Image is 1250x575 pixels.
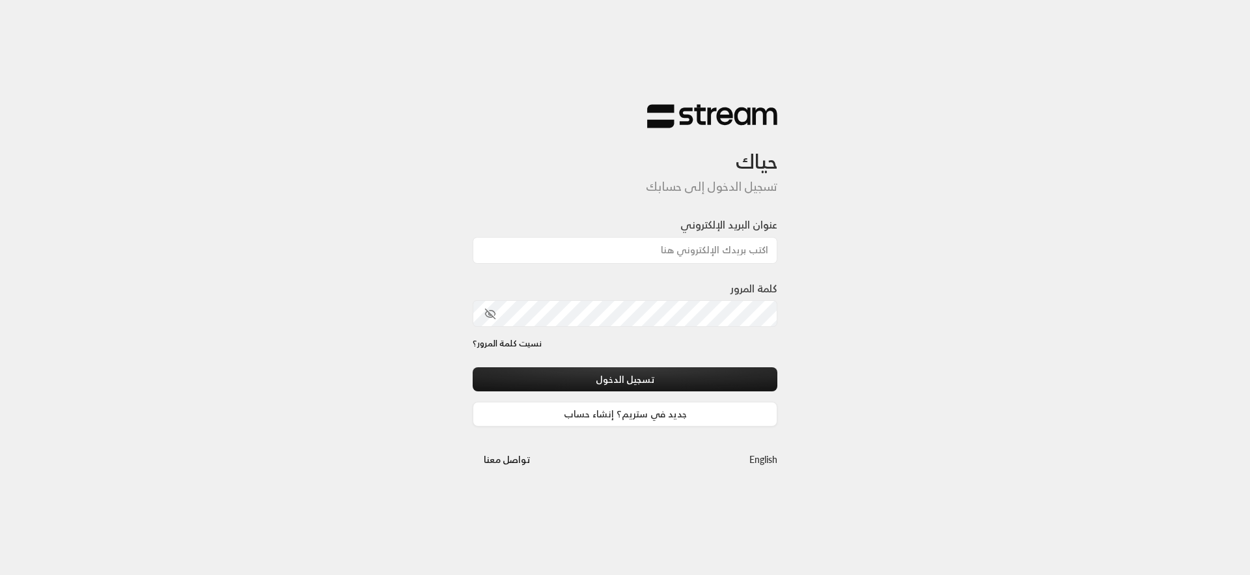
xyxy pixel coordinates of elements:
a: جديد في ستريم؟ إنشاء حساب [473,402,777,426]
img: Stream Logo [647,104,777,129]
button: تواصل معنا [473,447,541,471]
a: تواصل معنا [473,451,541,468]
h5: تسجيل الدخول إلى حسابك [473,180,777,194]
a: English [749,447,777,471]
button: toggle password visibility [479,303,501,325]
input: اكتب بريدك الإلكتروني هنا [473,237,777,264]
a: نسيت كلمة المرور؟ [473,337,542,350]
button: تسجيل الدخول [473,367,777,391]
h3: حياك [473,129,777,174]
label: كلمة المرور [730,281,777,296]
label: عنوان البريد الإلكتروني [680,217,777,232]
